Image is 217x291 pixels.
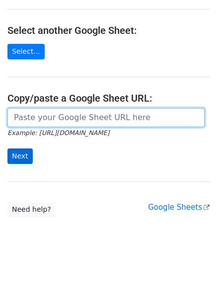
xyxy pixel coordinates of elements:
[167,243,217,291] iframe: Chat Widget
[7,108,205,127] input: Paste your Google Sheet URL here
[7,129,109,137] small: Example: [URL][DOMAIN_NAME]
[7,44,45,59] a: Select...
[148,203,210,212] a: Google Sheets
[7,92,210,104] h4: Copy/paste a Google Sheet URL:
[7,202,56,217] a: Need help?
[7,24,210,36] h4: Select another Google Sheet:
[7,148,33,164] input: Next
